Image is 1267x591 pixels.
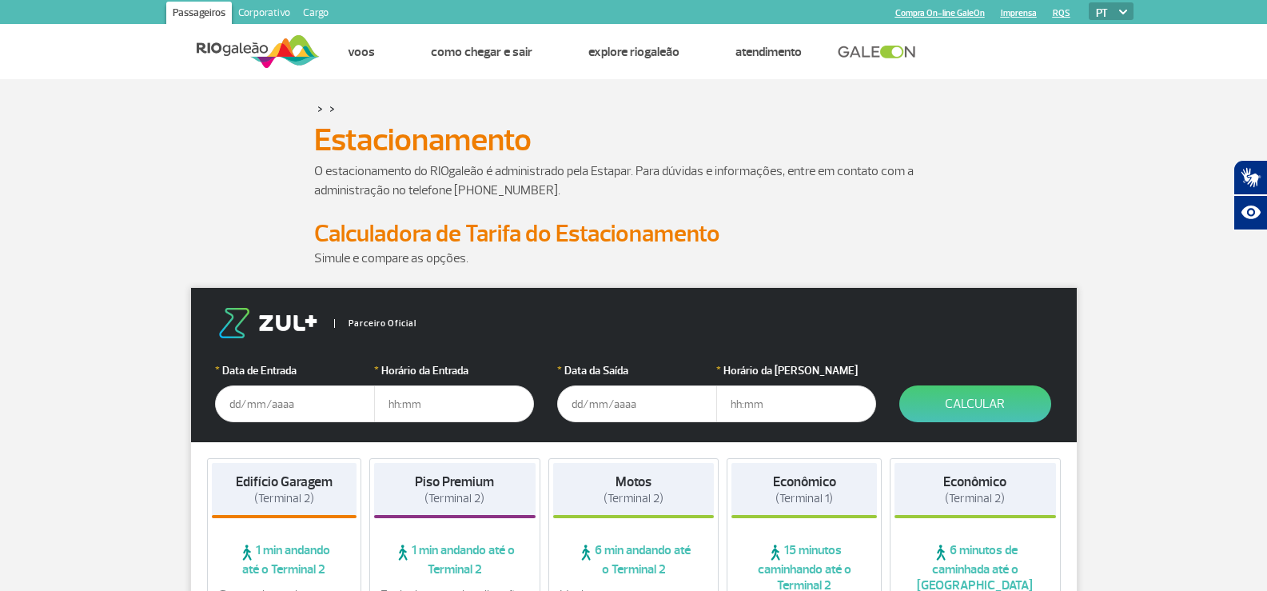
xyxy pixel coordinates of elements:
[945,491,1005,506] span: (Terminal 2)
[1233,160,1267,230] div: Plugin de acessibilidade da Hand Talk.
[943,473,1006,490] strong: Econômico
[557,362,717,379] label: Data da Saída
[895,8,985,18] a: Compra On-line GaleOn
[775,491,833,506] span: (Terminal 1)
[215,385,375,422] input: dd/mm/aaaa
[1233,195,1267,230] button: Abrir recursos assistivos.
[735,44,802,60] a: Atendimento
[553,542,715,577] span: 6 min andando até o Terminal 2
[297,2,335,27] a: Cargo
[424,491,484,506] span: (Terminal 2)
[616,473,651,490] strong: Motos
[899,385,1051,422] button: Calcular
[317,99,323,118] a: >
[374,542,536,577] span: 1 min andando até o Terminal 2
[716,362,876,379] label: Horário da [PERSON_NAME]
[212,542,357,577] span: 1 min andando até o Terminal 2
[232,2,297,27] a: Corporativo
[1053,8,1070,18] a: RQS
[254,491,314,506] span: (Terminal 2)
[415,473,494,490] strong: Piso Premium
[166,2,232,27] a: Passageiros
[604,491,663,506] span: (Terminal 2)
[773,473,836,490] strong: Econômico
[215,308,321,338] img: logo-zul.png
[374,385,534,422] input: hh:mm
[329,99,335,118] a: >
[314,219,954,249] h2: Calculadora de Tarifa do Estacionamento
[1233,160,1267,195] button: Abrir tradutor de língua de sinais.
[314,162,954,200] p: O estacionamento do RIOgaleão é administrado pela Estapar. Para dúvidas e informações, entre em c...
[236,473,333,490] strong: Edifício Garagem
[334,319,416,328] span: Parceiro Oficial
[557,385,717,422] input: dd/mm/aaaa
[716,385,876,422] input: hh:mm
[1001,8,1037,18] a: Imprensa
[314,249,954,268] p: Simule e compare as opções.
[215,362,375,379] label: Data de Entrada
[431,44,532,60] a: Como chegar e sair
[314,126,954,154] h1: Estacionamento
[348,44,375,60] a: Voos
[374,362,534,379] label: Horário da Entrada
[588,44,679,60] a: Explore RIOgaleão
